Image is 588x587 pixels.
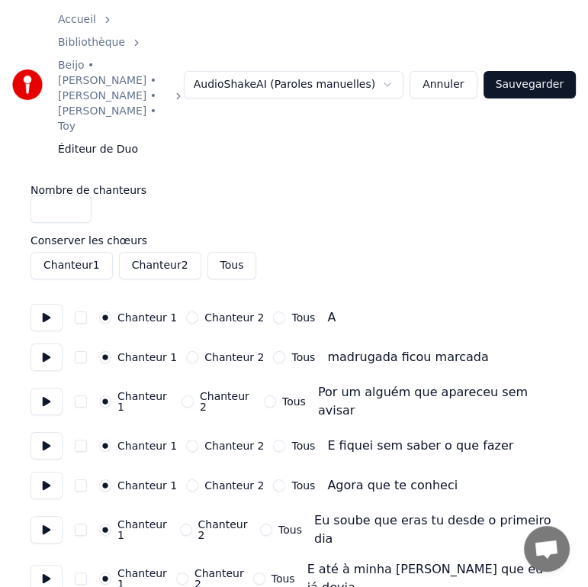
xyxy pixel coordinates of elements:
[291,352,315,363] label: Tous
[207,252,257,279] button: Tous
[117,519,171,540] label: Chanteur 1
[58,12,96,27] a: Accueil
[119,252,201,279] button: Chanteur2
[327,437,513,455] div: E fiquei sem saber o que fazer
[524,526,570,572] a: Ouvrir le chat
[291,480,315,491] label: Tous
[204,440,264,451] label: Chanteur 2
[327,348,488,366] div: madrugada ficou marcada
[327,476,458,495] div: Agora que te conheci
[291,312,315,323] label: Tous
[327,308,336,327] div: A
[198,519,252,540] label: Chanteur 2
[117,480,177,491] label: Chanteur 1
[58,35,125,50] a: Bibliothèque
[58,142,138,157] span: Éditeur de Duo
[117,440,177,451] label: Chanteur 1
[314,511,557,548] div: Eu soube que eras tu desde o primeiro dia
[31,235,557,246] label: Conserver les chœurs
[31,185,557,195] label: Nombre de chanteurs
[117,352,177,363] label: Chanteur 1
[278,524,302,535] label: Tous
[200,391,255,412] label: Chanteur 2
[58,12,184,157] nav: breadcrumb
[272,573,295,584] label: Tous
[204,480,264,491] label: Chanteur 2
[117,312,177,323] label: Chanteur 1
[410,71,477,98] button: Annuler
[12,69,43,100] img: youka
[204,352,264,363] label: Chanteur 2
[204,312,264,323] label: Chanteur 2
[484,71,576,98] button: Sauvegarder
[117,391,172,412] label: Chanteur 1
[58,58,167,134] a: Beijo • [PERSON_NAME] • [PERSON_NAME] • [PERSON_NAME] • Toy
[282,396,306,407] label: Tous
[31,252,113,279] button: Chanteur1
[318,383,557,420] div: Por um alguém que apareceu sem avisar
[291,440,315,451] label: Tous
